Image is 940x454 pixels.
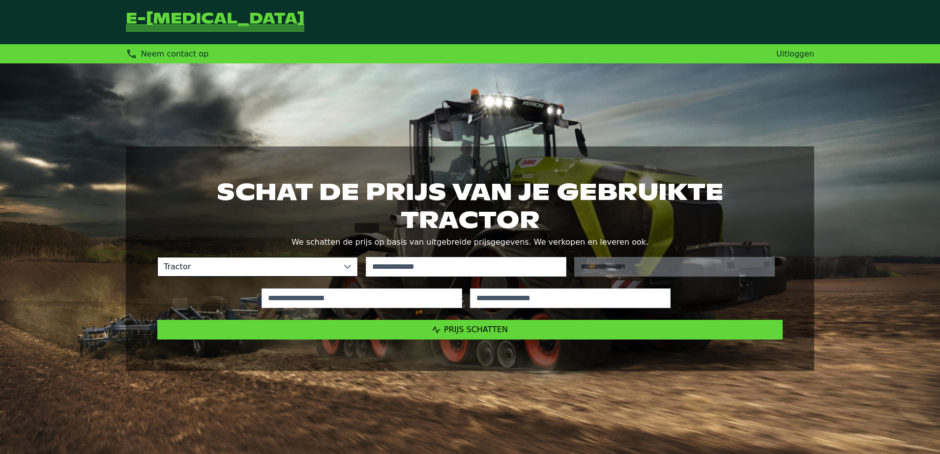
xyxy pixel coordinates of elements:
[141,49,208,58] span: Neem contact op
[157,320,783,340] button: Prijs schatten
[158,257,338,276] span: Tractor
[444,325,508,334] span: Prijs schatten
[157,235,783,249] p: We schatten de prijs op basis van uitgebreide prijsgegevens. We verkopen en leveren ook.
[126,12,304,32] a: Terug naar de startpagina
[126,48,208,59] div: Neem contact op
[157,178,783,233] h1: Schat de prijs van je gebruikte tractor
[776,49,814,58] a: Uitloggen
